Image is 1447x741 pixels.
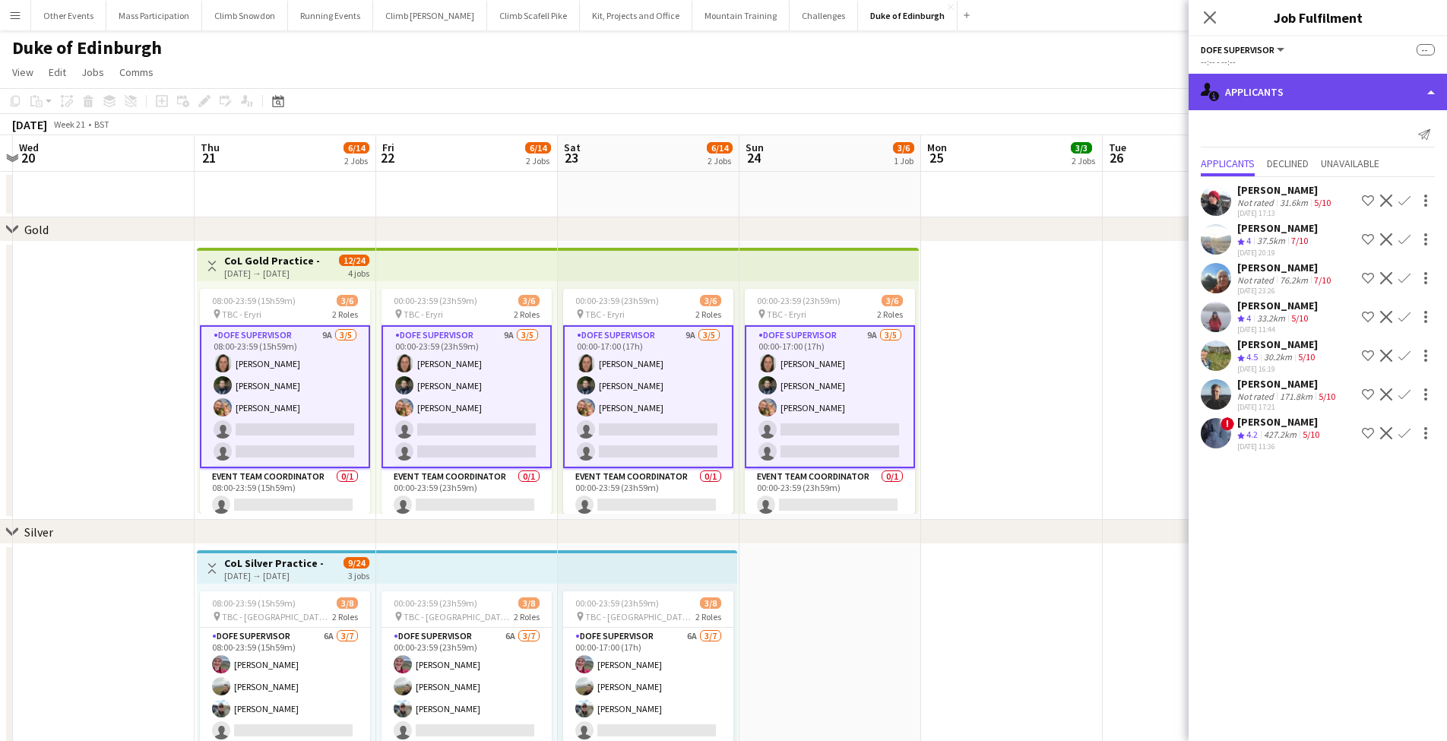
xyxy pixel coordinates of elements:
[348,568,369,581] div: 3 jobs
[1237,325,1318,334] div: [DATE] 11:44
[1189,8,1447,27] h3: Job Fulfilment
[1254,235,1288,248] div: 37.5km
[17,149,39,166] span: 20
[925,149,947,166] span: 25
[212,597,296,609] span: 08:00-23:59 (15h59m)
[224,556,324,570] h3: CoL Silver Practice -
[1237,415,1322,429] div: [PERSON_NAME]
[877,309,903,320] span: 2 Roles
[198,149,220,166] span: 21
[700,295,721,306] span: 3/6
[1107,149,1126,166] span: 26
[106,1,202,30] button: Mass Participation
[222,309,261,320] span: TBC - Eryri
[514,611,540,622] span: 2 Roles
[24,524,53,540] div: Silver
[563,325,733,468] app-card-role: DofE Supervisor9A3/500:00-17:00 (17h)[PERSON_NAME][PERSON_NAME][PERSON_NAME]
[222,611,332,622] span: TBC - [GEOGRAPHIC_DATA] Area
[745,289,915,514] app-job-card: 00:00-23:59 (23h59m)3/6 TBC - Eryri2 RolesDofE Supervisor9A3/500:00-17:00 (17h)[PERSON_NAME][PERS...
[1246,429,1258,440] span: 4.2
[202,1,288,30] button: Climb Snowdon
[514,309,540,320] span: 2 Roles
[1291,312,1308,324] app-skills-label: 5/10
[1071,142,1092,154] span: 3/3
[563,289,733,514] app-job-card: 00:00-23:59 (23h59m)3/6 TBC - Eryri2 RolesDofE Supervisor9A3/500:00-17:00 (17h)[PERSON_NAME][PERS...
[394,295,477,306] span: 00:00-23:59 (23h59m)
[487,1,580,30] button: Climb Scafell Pike
[1221,417,1234,431] span: !
[708,155,732,166] div: 2 Jobs
[1237,197,1277,208] div: Not rated
[200,325,370,468] app-card-role: DofE Supervisor9A3/508:00-23:59 (15h59m)[PERSON_NAME][PERSON_NAME][PERSON_NAME]
[373,1,487,30] button: Climb [PERSON_NAME]
[1237,261,1334,274] div: [PERSON_NAME]
[50,119,88,130] span: Week 21
[700,597,721,609] span: 3/8
[1277,391,1316,402] div: 171.8km
[1261,429,1300,442] div: 427.2km
[344,155,369,166] div: 2 Jobs
[1237,299,1318,312] div: [PERSON_NAME]
[745,325,915,468] app-card-role: DofE Supervisor9A3/500:00-17:00 (17h)[PERSON_NAME][PERSON_NAME][PERSON_NAME]
[119,65,154,79] span: Comms
[1246,351,1258,363] span: 4.5
[404,309,443,320] span: TBC - Eryri
[344,557,369,568] span: 9/24
[757,295,841,306] span: 00:00-23:59 (23h59m)
[1237,377,1338,391] div: [PERSON_NAME]
[1237,221,1318,235] div: [PERSON_NAME]
[348,266,369,279] div: 4 jobs
[382,325,552,468] app-card-role: DofE Supervisor9A3/500:00-23:59 (23h59m)[PERSON_NAME][PERSON_NAME][PERSON_NAME]
[745,468,915,520] app-card-role: Event Team Coordinator0/100:00-23:59 (23h59m)
[743,149,764,166] span: 24
[695,611,721,622] span: 2 Roles
[394,597,477,609] span: 00:00-23:59 (23h59m)
[1277,274,1311,286] div: 76.2km
[1319,391,1335,402] app-skills-label: 5/10
[575,597,659,609] span: 00:00-23:59 (23h59m)
[81,65,104,79] span: Jobs
[344,142,369,154] span: 6/14
[224,254,320,268] h3: CoL Gold Practice -
[518,295,540,306] span: 3/6
[337,295,358,306] span: 3/6
[1277,197,1311,208] div: 31.6km
[1321,158,1379,169] span: Unavailable
[893,142,914,154] span: 3/6
[518,597,540,609] span: 3/8
[288,1,373,30] button: Running Events
[1246,312,1251,324] span: 4
[1072,155,1095,166] div: 2 Jobs
[585,309,625,320] span: TBC - Eryri
[94,119,109,130] div: BST
[575,295,659,306] span: 00:00-23:59 (23h59m)
[1237,274,1277,286] div: Not rated
[12,36,162,59] h1: Duke of Edinburgh
[200,289,370,514] div: 08:00-23:59 (15h59m)3/6 TBC - Eryri2 RolesDofE Supervisor9A3/508:00-23:59 (15h59m)[PERSON_NAME][P...
[707,142,733,154] span: 6/14
[201,141,220,154] span: Thu
[562,149,581,166] span: 23
[332,611,358,622] span: 2 Roles
[382,141,394,154] span: Fri
[212,295,296,306] span: 08:00-23:59 (15h59m)
[580,1,692,30] button: Kit, Projects and Office
[1246,235,1251,246] span: 4
[200,468,370,520] app-card-role: Event Team Coordinator0/108:00-23:59 (15h59m)
[380,149,394,166] span: 22
[1237,286,1334,296] div: [DATE] 23:26
[224,570,324,581] div: [DATE] → [DATE]
[1237,208,1334,218] div: [DATE] 17:13
[1201,44,1287,55] button: DofE Supervisor
[927,141,947,154] span: Mon
[382,289,552,514] app-job-card: 00:00-23:59 (23h59m)3/6 TBC - Eryri2 RolesDofE Supervisor9A3/500:00-23:59 (23h59m)[PERSON_NAME][P...
[1237,337,1318,351] div: [PERSON_NAME]
[1254,312,1288,325] div: 33.2km
[1201,56,1435,68] div: --:-- - --:--
[894,155,913,166] div: 1 Job
[19,141,39,154] span: Wed
[339,255,369,266] span: 12/24
[1237,183,1334,197] div: [PERSON_NAME]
